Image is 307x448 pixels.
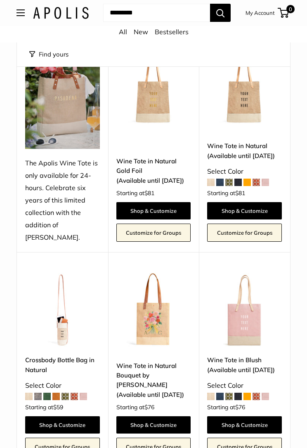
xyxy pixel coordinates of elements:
a: Wine Tote in Natural Gold Foildescription_Inner compartments perfect for wine bottles, yoga mats,... [116,50,191,125]
a: Crossbody Bottle Bag in Natural [25,356,100,375]
div: The Apolis Wine Tote is only available for 24-hours. Celebrate six years of this limited collecti... [25,158,100,244]
div: Select Color [207,166,282,178]
img: The Apolis Wine Tote is only available for 24-hours. Celebrate six years of this limited collecti... [25,50,100,150]
img: Wine Tote in Blush [207,273,282,348]
span: 0 [286,5,295,14]
span: Starting at [25,405,63,410]
div: Select Color [207,380,282,392]
a: Shop & Customize [116,417,191,434]
span: $81 [144,190,154,197]
a: description_Our first Crossbody Bottle Bagdescription_Effortless Style [25,273,100,348]
span: $76 [235,404,245,411]
button: Search [210,4,231,22]
img: Wine Tote in Natural [207,50,282,125]
input: Search... [103,4,210,22]
a: Wine Tote in Natural(Available until [DATE]) [207,141,282,161]
a: Wine Tote in BlushWine Tote in Blush [207,273,282,348]
span: Starting at [116,405,154,410]
a: Wine Tote in Natural Gold Foil(Available until [DATE]) [116,157,191,186]
a: My Account [246,8,275,18]
button: Filter collection [29,49,68,60]
a: Customize for Groups [207,224,282,242]
img: Wine Tote in Natural Bouquet by Amy Logsdon [116,273,191,348]
span: $81 [235,190,245,197]
a: Shop & Customize [116,203,191,220]
img: Wine Tote in Natural Gold Foil [116,50,191,125]
a: Shop & Customize [207,203,282,220]
div: Select Color [25,380,100,392]
a: Wine Tote in Blush(Available until [DATE]) [207,356,282,375]
a: Shop & Customize [207,417,282,434]
span: Starting at [207,191,245,196]
span: Starting at [207,405,245,410]
a: Bestsellers [155,28,189,36]
a: All [119,28,127,36]
a: New [134,28,148,36]
a: Customize for Groups [116,224,191,242]
img: description_Our first Crossbody Bottle Bag [25,273,100,348]
a: Wine Tote in Natural Bouquet by Amy LogsdonWine Tote in Natural Bouquet by Amy Logsdon [116,273,191,348]
button: Open menu [17,10,25,17]
a: Shop & Customize [25,417,100,434]
img: Apolis [33,7,89,19]
a: Wine Tote in NaturalWine Tote in Natural [207,50,282,125]
span: $76 [144,404,154,411]
span: $59 [53,404,63,411]
a: 0 [279,8,289,18]
span: Starting at [116,191,154,196]
a: Wine Tote in Natural Bouquet by [PERSON_NAME](Available until [DATE]) [116,361,191,400]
